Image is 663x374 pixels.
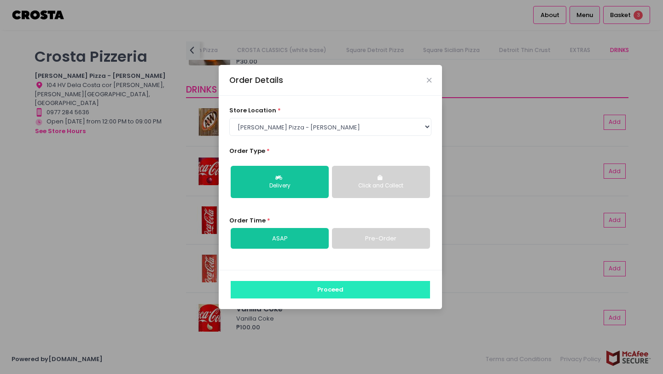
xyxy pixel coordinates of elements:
button: Proceed [231,281,430,298]
button: Close [427,78,431,82]
span: store location [229,106,276,115]
span: Order Time [229,216,266,225]
a: Pre-Order [332,228,430,249]
div: Delivery [237,182,322,190]
div: Click and Collect [338,182,424,190]
div: Order Details [229,74,283,86]
span: Order Type [229,146,265,155]
a: ASAP [231,228,329,249]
